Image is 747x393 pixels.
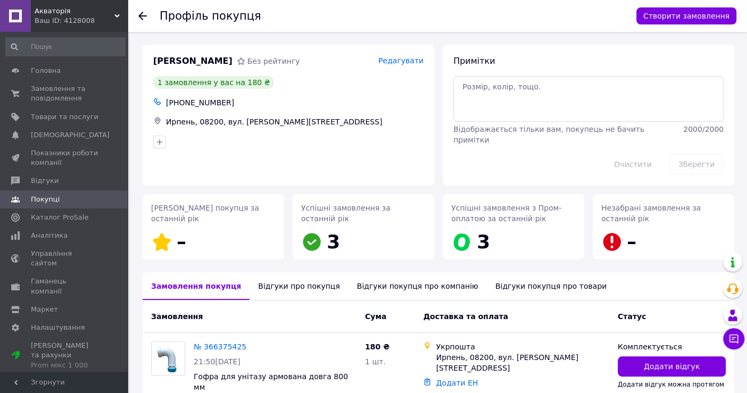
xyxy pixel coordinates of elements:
span: Відгуки [31,176,59,186]
span: – [627,231,636,253]
div: [PHONE_NUMBER] [164,95,426,110]
div: Комплектується [618,341,726,352]
span: Каталог ProSale [31,213,88,222]
input: Пошук [5,37,126,56]
span: Успішні замовлення за останній рік [301,204,391,223]
a: № 366375425 [194,342,246,351]
a: Додати ЕН [436,379,478,387]
span: 2000 / 2000 [683,125,724,133]
span: [PERSON_NAME] та рахунки [31,341,98,370]
span: Управління сайтом [31,249,98,268]
span: Замовлення та повідомлення [31,84,98,103]
span: Без рейтингу [247,57,300,65]
a: Фото товару [151,341,185,375]
span: Замовлення [151,312,203,321]
span: Статус [618,312,646,321]
div: Укрпошта [436,341,609,352]
span: 1 шт. [365,357,386,366]
div: Відгуки про покупця [250,272,348,300]
span: [PERSON_NAME] покупця за останній рік [151,204,259,223]
div: Ирпень, 08200, вул. [PERSON_NAME][STREET_ADDRESS] [164,114,426,129]
span: Cума [365,312,386,321]
span: Додати відгук [644,361,700,372]
a: Гофра для унітазу армована довга 800 мм [194,372,348,391]
div: 1 замовлення у вас на 180 ₴ [153,76,274,89]
span: Редагувати [378,56,424,65]
img: Фото товару [154,342,182,375]
button: Додати відгук [618,356,726,377]
span: Покупці [31,195,60,204]
div: Відгуки покупця про товари [487,272,615,300]
div: Ваш ID: 4128008 [35,16,128,26]
span: Головна [31,66,61,76]
div: Повернутися назад [138,11,147,21]
button: Створити замовлення [636,7,736,24]
span: Незабрані замовлення за останній рік [601,204,701,223]
button: Чат з покупцем [723,328,744,349]
span: [DEMOGRAPHIC_DATA] [31,130,110,140]
div: Prom мікс 1 000 [31,361,98,370]
span: Акваторія [35,6,114,16]
span: Примітки [453,56,495,66]
div: Відгуки покупця про компанію [348,272,487,300]
span: Доставка та оплата [423,312,508,321]
span: Відображається тільки вам, покупець не бачить примітки [453,125,644,144]
span: Гаманець компанії [31,277,98,296]
span: – [177,231,186,253]
span: Товари та послуги [31,112,98,122]
div: Ирпень, 08200, вул. [PERSON_NAME][STREET_ADDRESS] [436,352,609,373]
span: 3 [477,231,490,253]
span: Налаштування [31,323,85,332]
span: [PERSON_NAME] [153,55,233,68]
span: 3 [327,231,340,253]
span: Успішні замовлення з Пром-оплатою за останній рік [451,204,561,223]
span: 21:50[DATE] [194,357,240,366]
span: Маркет [31,305,58,314]
span: Показники роботи компанії [31,148,98,168]
span: Аналітика [31,231,68,240]
span: 180 ₴ [365,342,389,351]
div: Замовлення покупця [143,272,250,300]
h1: Профіль покупця [160,10,261,22]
